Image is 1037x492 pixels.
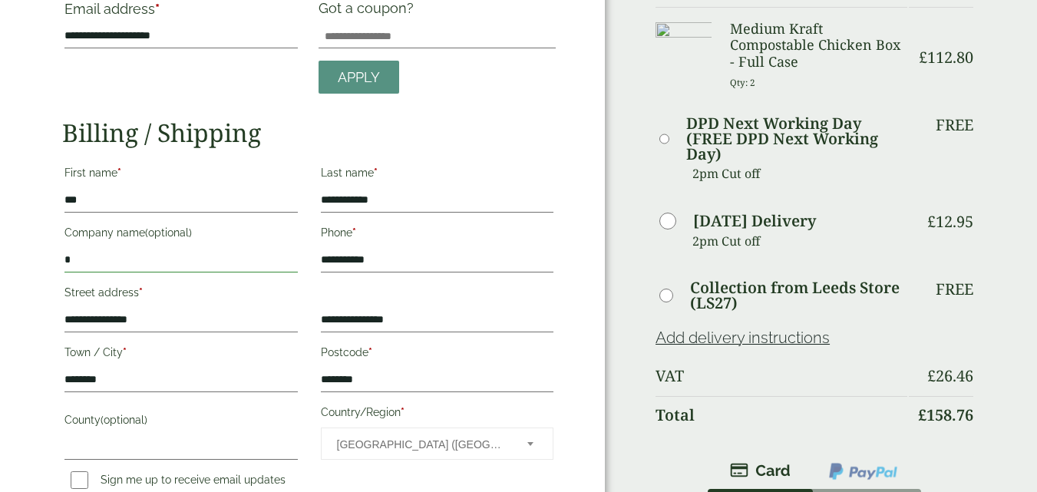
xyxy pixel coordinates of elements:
abbr: required [401,406,405,418]
input: Sign me up to receive email updates and news(optional) [71,471,88,489]
label: First name [64,162,298,188]
bdi: 12.95 [927,211,973,232]
span: £ [918,404,926,425]
span: (optional) [101,414,147,426]
abbr: required [123,346,127,358]
th: VAT [656,358,907,395]
span: Country/Region [321,428,554,460]
label: DPD Next Working Day (FREE DPD Next Working Day) [686,116,907,162]
bdi: 158.76 [918,404,973,425]
label: Street address [64,282,298,308]
span: (optional) [145,226,192,239]
a: Add delivery instructions [656,329,830,347]
label: Collection from Leeds Store (LS27) [690,280,907,311]
label: Postcode [321,342,554,368]
p: Free [936,116,973,134]
a: Apply [319,61,399,94]
p: 2pm Cut off [692,162,907,185]
p: 2pm Cut off [692,229,907,253]
bdi: 26.46 [927,365,973,386]
label: Last name [321,162,554,188]
label: Email address [64,2,298,24]
abbr: required [374,167,378,179]
label: [DATE] Delivery [693,213,816,229]
span: £ [919,47,927,68]
span: £ [927,365,936,386]
label: County [64,409,298,435]
span: Apply [338,69,380,86]
label: Country/Region [321,401,554,428]
bdi: 112.80 [919,47,973,68]
abbr: required [352,226,356,239]
span: United Kingdom (UK) [337,428,507,461]
abbr: required [155,1,160,17]
th: Total [656,396,907,434]
h2: Billing / Shipping [62,118,556,147]
img: stripe.png [730,461,791,480]
abbr: required [117,167,121,179]
small: Qty: 2 [730,77,755,88]
p: Free [936,280,973,299]
abbr: required [368,346,372,358]
img: ppcp-gateway.png [827,461,899,481]
label: Town / City [64,342,298,368]
span: £ [927,211,936,232]
label: Company name [64,222,298,248]
h3: Medium Kraft Compostable Chicken Box - Full Case [730,21,907,71]
label: Phone [321,222,554,248]
abbr: required [139,286,143,299]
